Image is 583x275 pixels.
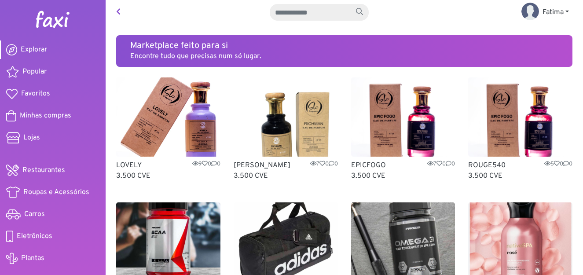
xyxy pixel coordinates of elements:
p: 3.500 CVE [468,171,572,181]
span: Roupas e Acessórios [23,187,89,198]
span: Restaurantes [22,165,65,176]
span: Lojas [23,132,40,143]
a: Fatima [514,4,576,21]
img: ROUGE540 [468,77,572,157]
p: [PERSON_NAME] [234,160,338,171]
span: Carros [24,209,45,220]
a: EPICFOGO EPICFOGO700 3.500 CVE [351,77,455,181]
p: EPICFOGO [351,160,455,171]
span: Explorar [21,44,47,55]
h5: Marketplace feito para si [130,40,558,51]
span: Plantas [21,253,44,264]
img: RICHMAN [234,77,338,157]
span: Eletrônicos [17,231,52,242]
img: LOVELY [116,77,220,157]
span: Minhas compras [20,110,71,121]
p: 3.500 CVE [116,171,220,181]
span: Fatima [543,8,564,17]
span: 9 0 0 [192,160,220,169]
a: LOVELY LOVELY900 3.500 CVE [116,77,220,181]
a: ROUGE540 ROUGE540500 3.500 CVE [468,77,572,181]
span: Popular [22,66,47,77]
span: 7 0 0 [427,160,455,169]
a: RICHMAN [PERSON_NAME]700 3.500 CVE [234,77,338,181]
p: 3.500 CVE [351,171,455,181]
p: LOVELY [116,160,220,171]
span: 5 0 0 [544,160,572,169]
p: Encontre tudo que precisas num só lugar. [130,51,558,62]
span: Favoritos [21,88,50,99]
p: ROUGE540 [468,160,572,171]
p: 3.500 CVE [234,171,338,181]
img: EPICFOGO [351,77,455,157]
span: 7 0 0 [310,160,338,169]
